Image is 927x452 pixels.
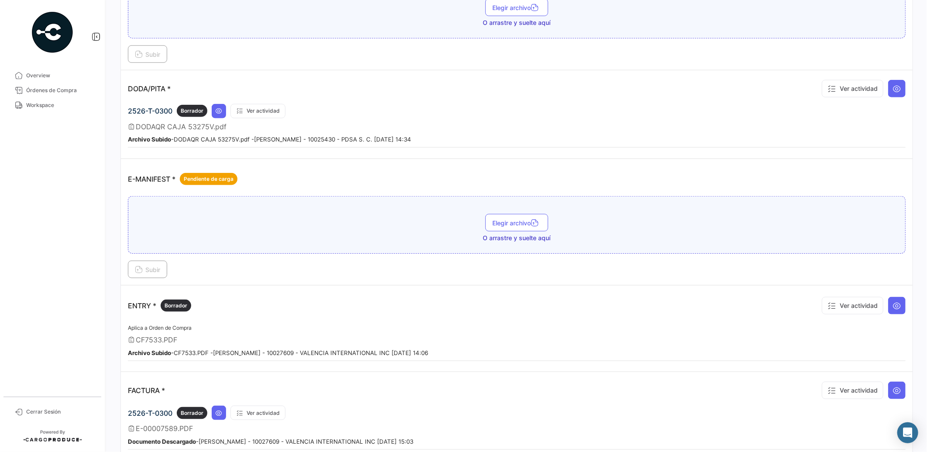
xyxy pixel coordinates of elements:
[822,80,883,97] button: Ver actividad
[128,409,172,417] span: 2526-T-0300
[128,45,167,63] button: Subir
[483,18,551,27] span: O arrastre y suelte aquí
[165,302,187,310] span: Borrador
[128,349,171,356] b: Archivo Subido
[7,83,98,98] a: Órdenes de Compra
[181,409,203,417] span: Borrador
[26,86,94,94] span: Órdenes de Compra
[128,324,192,331] span: Aplica a Orden de Compra
[128,107,172,115] span: 2526-T-0300
[230,406,285,420] button: Ver actividad
[7,98,98,113] a: Workspace
[128,261,167,278] button: Subir
[128,300,191,312] p: ENTRY *
[492,4,541,11] span: Elegir archivo
[31,10,74,54] img: powered-by.png
[184,175,233,183] span: Pendiente de carga
[492,219,541,227] span: Elegir archivo
[483,234,551,242] span: O arrastre y suelte aquí
[181,107,203,115] span: Borrador
[136,335,177,344] span: CF7533.PDF
[128,136,171,143] b: Archivo Subido
[128,173,237,185] p: E-MANIFEST *
[26,101,94,109] span: Workspace
[128,136,411,143] small: - DODAQR CAJA 53275V.pdf - [PERSON_NAME] - 10025430 - PDSA S. C. [DATE] 14:34
[128,84,171,93] p: DODA/PITA *
[128,386,165,395] p: FACTURA *
[128,438,413,445] small: - [PERSON_NAME] - 10027609 - VALENCIA INTERNATIONAL INC [DATE] 15:03
[135,266,160,273] span: Subir
[7,68,98,83] a: Overview
[230,104,285,118] button: Ver actividad
[897,422,918,443] div: Abrir Intercom Messenger
[136,424,193,433] span: E-00007589.PDF
[136,122,227,131] span: DODAQR CAJA 53275V.pdf
[822,297,883,314] button: Ver actividad
[135,51,160,58] span: Subir
[128,349,428,356] small: - CF7533.PDF - [PERSON_NAME] - 10027609 - VALENCIA INTERNATIONAL INC [DATE] 14:06
[26,72,94,79] span: Overview
[128,438,196,445] b: Documento Descargado
[485,214,548,231] button: Elegir archivo
[26,408,94,416] span: Cerrar Sesión
[822,382,883,399] button: Ver actividad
